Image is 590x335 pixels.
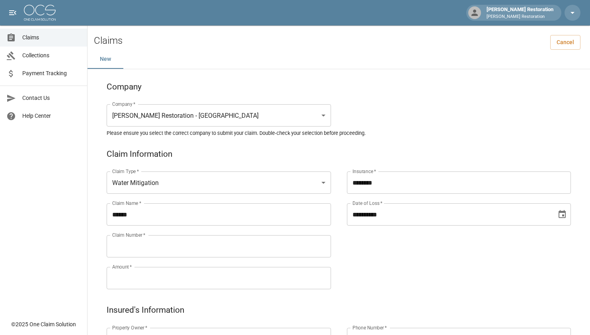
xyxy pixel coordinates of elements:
[483,6,557,20] div: [PERSON_NAME] Restoration
[107,130,571,136] h5: Please ensure you select the correct company to submit your claim. Double-check your selection be...
[112,168,139,175] label: Claim Type
[22,94,81,102] span: Contact Us
[22,51,81,60] span: Collections
[112,101,136,107] label: Company
[112,324,148,331] label: Property Owner
[112,263,132,270] label: Amount
[107,171,331,194] div: Water Mitigation
[352,200,382,206] label: Date of Loss
[112,232,145,238] label: Claim Number
[88,50,590,69] div: dynamic tabs
[554,206,570,222] button: Choose date, selected date is Aug 8, 2025
[88,50,123,69] button: New
[22,112,81,120] span: Help Center
[22,33,81,42] span: Claims
[24,5,56,21] img: ocs-logo-white-transparent.png
[487,14,553,20] p: [PERSON_NAME] Restoration
[11,320,76,328] div: © 2025 One Claim Solution
[22,69,81,78] span: Payment Tracking
[94,35,123,47] h2: Claims
[112,200,141,206] label: Claim Name
[550,35,580,50] a: Cancel
[352,324,387,331] label: Phone Number
[107,104,331,127] div: [PERSON_NAME] Restoration - [GEOGRAPHIC_DATA]
[352,168,376,175] label: Insurance
[5,5,21,21] button: open drawer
